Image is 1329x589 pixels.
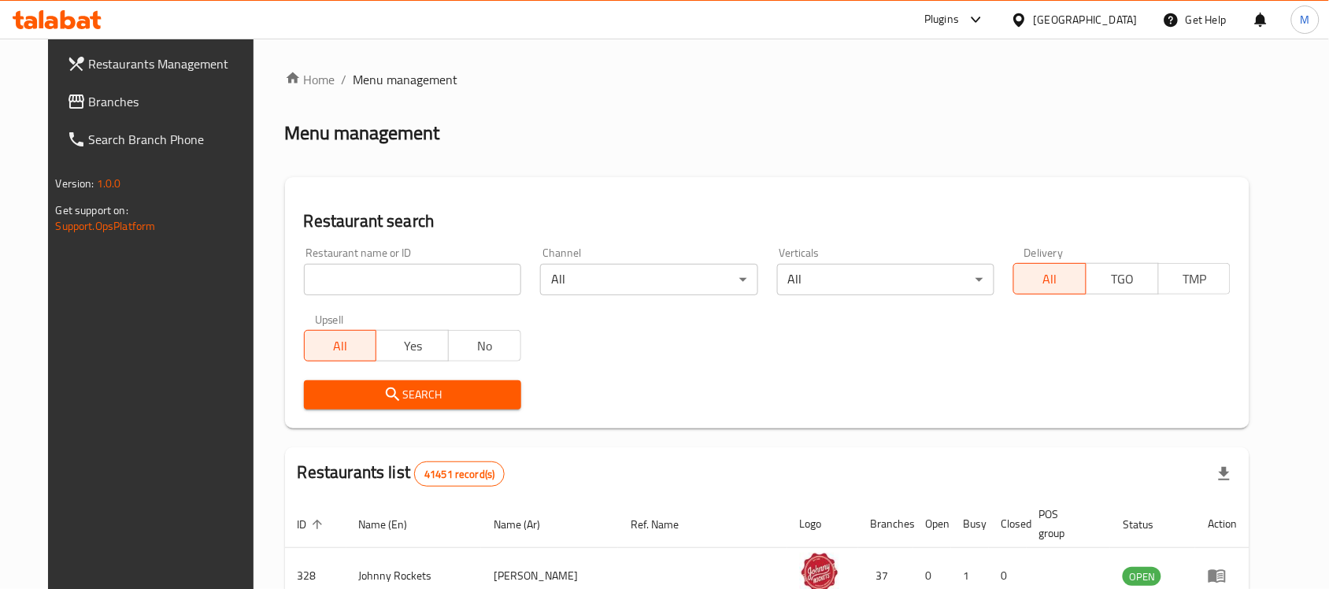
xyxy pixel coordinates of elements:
span: Name (En) [359,515,428,534]
div: [GEOGRAPHIC_DATA] [1034,11,1138,28]
a: Search Branch Phone [54,120,270,158]
span: Menu management [354,70,458,89]
th: Closed [989,500,1027,548]
span: No [455,335,515,357]
a: Home [285,70,335,89]
span: 1.0.0 [97,173,121,194]
th: Branches [858,500,913,548]
button: Search [304,380,521,409]
div: Total records count [414,461,505,487]
li: / [342,70,347,89]
th: Logo [787,500,858,548]
a: Branches [54,83,270,120]
label: Upsell [315,314,344,325]
span: OPEN [1123,568,1161,586]
span: M [1301,11,1310,28]
button: All [1013,263,1087,294]
button: TMP [1158,263,1231,294]
h2: Restaurants list [298,461,505,487]
th: Action [1195,500,1249,548]
div: Export file [1205,455,1243,493]
div: All [540,264,757,295]
span: TGO [1093,268,1153,291]
div: Menu [1208,566,1237,585]
span: Search [317,385,509,405]
button: Yes [376,330,449,361]
div: OPEN [1123,567,1161,586]
span: Search Branch Phone [89,130,257,149]
div: Plugins [924,10,959,29]
span: Yes [383,335,442,357]
span: All [311,335,371,357]
div: All [777,264,994,295]
th: Busy [951,500,989,548]
span: Branches [89,92,257,111]
span: All [1020,268,1080,291]
nav: breadcrumb [285,70,1250,89]
th: Open [913,500,951,548]
h2: Menu management [285,120,440,146]
button: All [304,330,377,361]
button: No [448,330,521,361]
span: Restaurants Management [89,54,257,73]
span: ID [298,515,328,534]
span: Name (Ar) [494,515,561,534]
span: Status [1123,515,1174,534]
a: Support.OpsPlatform [56,216,156,236]
span: POS group [1039,505,1092,543]
a: Restaurants Management [54,45,270,83]
span: Ref. Name [631,515,699,534]
h2: Restaurant search [304,209,1231,233]
span: TMP [1165,268,1225,291]
span: Version: [56,173,94,194]
span: Get support on: [56,200,128,220]
label: Delivery [1024,247,1064,258]
span: 41451 record(s) [415,467,504,482]
button: TGO [1086,263,1159,294]
input: Search for restaurant name or ID.. [304,264,521,295]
